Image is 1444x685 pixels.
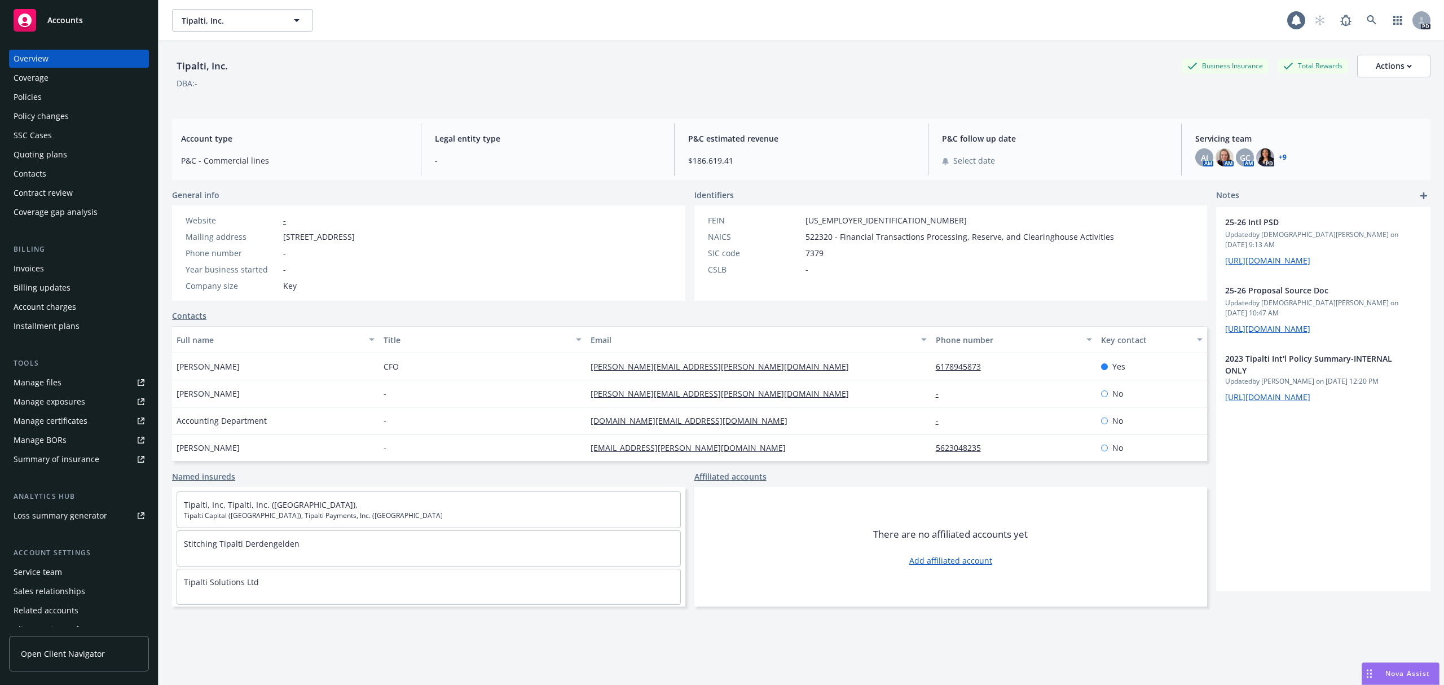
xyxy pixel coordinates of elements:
[9,412,149,430] a: Manage certificates
[14,431,67,449] div: Manage BORs
[177,334,362,346] div: Full name
[1225,323,1310,334] a: [URL][DOMAIN_NAME]
[1361,9,1383,32] a: Search
[181,155,407,166] span: P&C - Commercial lines
[9,317,149,335] a: Installment plans
[805,247,824,259] span: 7379
[1195,133,1421,144] span: Servicing team
[9,107,149,125] a: Policy changes
[14,621,107,639] div: Client navigator features
[379,326,586,353] button: Title
[688,155,914,166] span: $186,619.41
[14,165,46,183] div: Contacts
[1216,344,1430,412] div: 2023 Tipalti Int'l Policy Summary-INTERNAL ONLYUpdatedby [PERSON_NAME] on [DATE] 12:20 PM[URL][DO...
[931,326,1097,353] button: Phone number
[591,442,795,453] a: [EMAIL_ADDRESS][PERSON_NAME][DOMAIN_NAME]
[694,189,734,201] span: Identifiers
[9,5,149,36] a: Accounts
[184,511,673,521] span: Tipalti Capital ([GEOGRAPHIC_DATA]), Tipalti Payments, Inc. ([GEOGRAPHIC_DATA]
[14,203,98,221] div: Coverage gap analysis
[283,215,286,226] a: -
[435,133,661,144] span: Legal entity type
[9,244,149,255] div: Billing
[909,555,992,567] a: Add affiliated account
[1362,663,1376,684] div: Drag to move
[172,9,313,32] button: Tipalti, Inc.
[1335,9,1357,32] a: Report a Bug
[9,50,149,68] a: Overview
[1097,326,1207,353] button: Key contact
[1256,148,1274,166] img: photo
[9,621,149,639] a: Client navigator features
[14,88,42,106] div: Policies
[47,16,83,25] span: Accounts
[1216,207,1430,275] div: 25-26 Intl PSDUpdatedby [DEMOGRAPHIC_DATA][PERSON_NAME] on [DATE] 9:13 AM[URL][DOMAIN_NAME]
[805,214,967,226] span: [US_EMPLOYER_IDENTIFICATION_NUMBER]
[1279,154,1287,161] a: +9
[14,393,85,411] div: Manage exposures
[688,133,914,144] span: P&C estimated revenue
[1216,275,1430,344] div: 25-26 Proposal Source DocUpdatedby [DEMOGRAPHIC_DATA][PERSON_NAME] on [DATE] 10:47 AM[URL][DOMAIN...
[1278,59,1348,73] div: Total Rewards
[1225,353,1392,376] span: 2023 Tipalti Int'l Policy Summary-INTERNAL ONLY
[9,563,149,581] a: Service team
[14,184,73,202] div: Contract review
[1385,669,1430,678] span: Nova Assist
[384,442,386,454] span: -
[14,260,44,278] div: Invoices
[172,471,235,482] a: Named insureds
[14,69,49,87] div: Coverage
[186,231,279,243] div: Mailing address
[184,499,358,510] a: Tipalti, Inc, Tipalti, Inc. ([GEOGRAPHIC_DATA]),
[1216,189,1239,203] span: Notes
[9,431,149,449] a: Manage BORs
[1216,148,1234,166] img: photo
[936,442,990,453] a: 5623048235
[1182,59,1269,73] div: Business Insurance
[14,582,85,600] div: Sales relationships
[9,507,149,525] a: Loss summary generator
[177,415,267,427] span: Accounting Department
[1112,415,1123,427] span: No
[9,279,149,297] a: Billing updates
[9,358,149,369] div: Tools
[1386,9,1409,32] a: Switch app
[177,361,240,372] span: [PERSON_NAME]
[9,146,149,164] a: Quoting plans
[9,601,149,620] a: Related accounts
[936,415,948,426] a: -
[283,247,286,259] span: -
[9,203,149,221] a: Coverage gap analysis
[172,189,219,201] span: General info
[591,415,796,426] a: [DOMAIN_NAME][EMAIL_ADDRESS][DOMAIN_NAME]
[591,361,858,372] a: [PERSON_NAME][EMAIL_ADDRESS][PERSON_NAME][DOMAIN_NAME]
[172,326,379,353] button: Full name
[14,146,67,164] div: Quoting plans
[172,310,206,322] a: Contacts
[172,59,232,73] div: Tipalti, Inc.
[1225,230,1421,250] span: Updated by [DEMOGRAPHIC_DATA][PERSON_NAME] on [DATE] 9:13 AM
[9,88,149,106] a: Policies
[1225,392,1310,402] a: [URL][DOMAIN_NAME]
[9,374,149,392] a: Manage files
[1417,189,1430,203] a: add
[14,450,99,468] div: Summary of insurance
[21,648,105,660] span: Open Client Navigator
[14,298,76,316] div: Account charges
[1225,298,1421,318] span: Updated by [DEMOGRAPHIC_DATA][PERSON_NAME] on [DATE] 10:47 AM
[186,264,279,275] div: Year business started
[1225,255,1310,266] a: [URL][DOMAIN_NAME]
[186,280,279,292] div: Company size
[1225,284,1392,296] span: 25-26 Proposal Source Doc
[384,334,569,346] div: Title
[9,165,149,183] a: Contacts
[182,15,279,27] span: Tipalti, Inc.
[953,155,995,166] span: Select date
[283,264,286,275] span: -
[936,334,1080,346] div: Phone number
[9,260,149,278] a: Invoices
[14,107,69,125] div: Policy changes
[283,231,355,243] span: [STREET_ADDRESS]
[805,231,1114,243] span: 522320 - Financial Transactions Processing, Reserve, and Clearinghouse Activities
[283,280,297,292] span: Key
